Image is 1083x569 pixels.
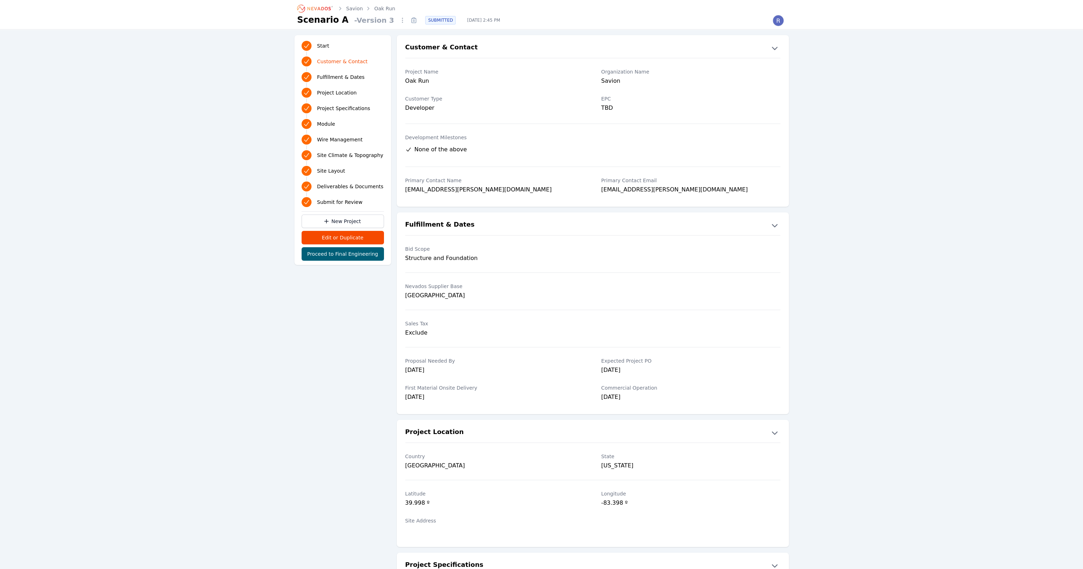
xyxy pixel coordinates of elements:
div: SUBMITTED [425,16,456,25]
span: Wire Management [317,136,363,143]
label: Proposal Needed By [405,357,584,364]
label: Latitude [405,490,584,497]
div: [EMAIL_ADDRESS][PERSON_NAME][DOMAIN_NAME] [601,185,780,195]
button: Proceed to Final Engineering [302,247,384,261]
h2: Customer & Contact [405,42,478,54]
label: Country [405,453,584,460]
span: Project Location [317,89,357,96]
label: Organization Name [601,68,780,75]
button: Customer & Contact [397,42,789,54]
span: None of the above [415,145,467,154]
a: New Project [302,215,384,228]
div: -83.398 º [601,499,780,509]
div: [GEOGRAPHIC_DATA] [405,461,584,470]
div: [DATE] [405,366,584,376]
div: [EMAIL_ADDRESS][PERSON_NAME][DOMAIN_NAME] [405,185,584,195]
div: [US_STATE] [601,461,780,470]
label: Nevados Supplier Base [405,283,584,290]
label: Primary Contact Name [405,177,584,184]
div: [DATE] [601,366,780,376]
button: Project Location [397,427,789,438]
div: [DATE] [601,393,780,403]
span: - Version 3 [351,15,397,25]
span: [DATE] 2:45 PM [461,17,506,23]
label: Primary Contact Email [601,177,780,184]
label: State [601,453,780,460]
span: Deliverables & Documents [317,183,384,190]
span: Site Layout [317,167,345,174]
nav: Progress [302,39,384,208]
nav: Breadcrumb [297,3,395,14]
span: Project Specifications [317,105,370,112]
div: TBD [601,104,780,114]
span: Customer & Contact [317,58,368,65]
button: Fulfillment & Dates [397,220,789,231]
div: 39.998 º [405,499,584,509]
h1: Scenario A [297,14,349,26]
a: Savion [346,5,363,12]
label: Bid Scope [405,245,584,253]
span: Module [317,120,335,128]
label: Project Name [405,68,584,75]
div: Exclude [405,329,584,337]
h2: Project Location [405,427,464,438]
div: Oak Run [405,77,584,87]
label: Sales Tax [405,320,584,327]
h2: Fulfillment & Dates [405,220,475,231]
div: [DATE] [405,393,584,403]
img: Riley Caron [773,15,784,26]
label: Development Milestones [405,134,780,141]
div: [GEOGRAPHIC_DATA] [405,291,584,300]
span: Start [317,42,329,49]
label: Expected Project PO [601,357,780,364]
span: Submit for Review [317,199,363,206]
label: EPC [601,95,780,102]
span: Site Climate & Topography [317,152,383,159]
label: First Material Onsite Delivery [405,384,584,391]
span: Fulfillment & Dates [317,74,365,81]
div: Developer [405,104,584,112]
label: Longitude [601,490,780,497]
a: Oak Run [374,5,395,12]
div: Structure and Foundation [405,254,584,262]
label: Site Address [405,517,584,524]
label: Customer Type [405,95,584,102]
button: Edit or Duplicate [302,231,384,244]
label: Commercial Operation [601,384,780,391]
div: Savion [601,77,780,87]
